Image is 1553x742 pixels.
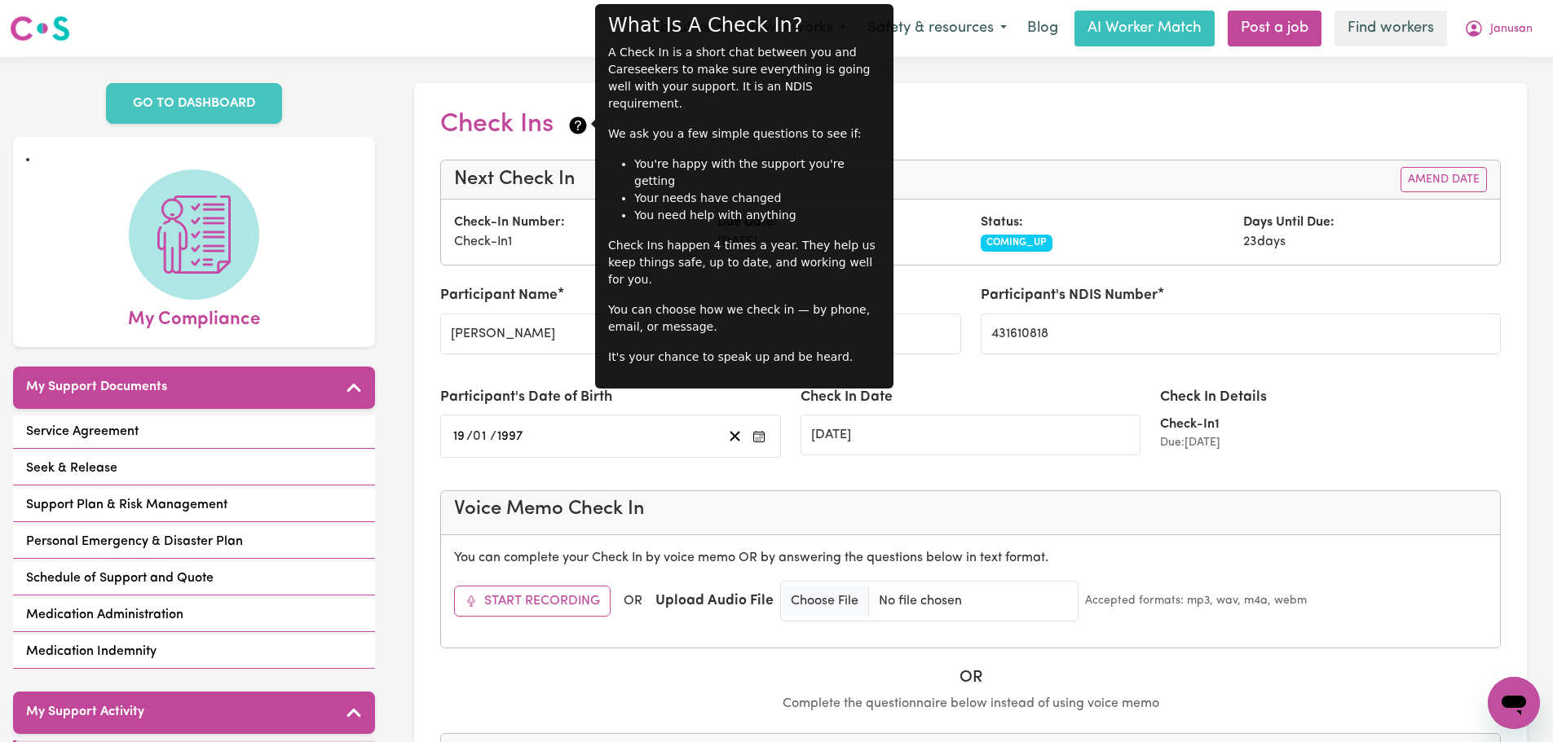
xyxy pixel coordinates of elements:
[1228,11,1321,46] a: Post a job
[801,387,893,408] label: Check In Date
[26,495,227,515] span: Support Plan & Risk Management
[1490,20,1533,38] span: Janusan
[440,668,1501,687] h5: OR
[13,452,375,485] a: Seek & Release
[1401,167,1487,192] button: Amend Date
[106,83,282,124] a: GO TO DASHBOARD
[981,235,1053,251] span: COMING_UP
[1085,592,1307,609] small: Accepted formats: mp3, wav, m4a, webm
[454,498,1487,521] h4: Voice Memo Check In
[13,599,375,632] a: Medication Administration
[608,44,880,112] p: A Check In is a short chat between you and Careseekers to make sure everything is going well with...
[981,285,1158,306] label: Participant's NDIS Number
[1335,11,1447,46] a: Find workers
[444,213,708,252] div: Check-In 1
[13,489,375,522] a: Support Plan & Risk Management
[608,237,880,288] p: Check Ins happen 4 times a year. They help us keep things safe, up to date, and working well for ...
[634,156,880,190] li: You're happy with the support you're getting
[857,11,1017,46] button: Safety & resources
[13,525,375,559] a: Personal Emergency & Disaster Plan
[1454,11,1543,46] button: My Account
[608,125,880,143] p: We ask you a few simple questions to see if:
[26,569,214,588] span: Schedule of Support and Quote
[454,586,611,617] button: Start Recording
[440,694,1501,713] p: Complete the questionnaire below instead of using voice memo
[10,14,70,43] img: Careseekers logo
[608,14,880,37] h4: What Is A Check In?
[474,425,490,447] input: --
[473,430,481,443] span: 0
[454,216,565,229] strong: Check-In Number:
[26,642,157,661] span: Medication Indemnity
[26,169,362,334] a: My Compliance
[26,532,243,551] span: Personal Emergency & Disaster Plan
[26,380,167,395] h5: My Support Documents
[490,429,496,444] span: /
[634,190,880,207] li: Your needs have changed
[26,605,183,625] span: Medication Administration
[1160,418,1220,431] strong: Check-In 1
[1017,11,1068,46] a: Blog
[634,207,880,224] li: You need help with anything
[13,635,375,669] a: Medication Indemnity
[440,285,558,306] label: Participant Name
[1074,11,1215,46] a: AI Worker Match
[608,349,880,366] p: It's your chance to speak up and be heard.
[624,591,642,611] span: OR
[128,300,260,334] span: My Compliance
[26,422,139,441] span: Service Agreement
[496,425,524,447] input: ----
[608,301,880,336] p: You can choose how we check in — by phone, email, or message.
[10,10,70,47] a: Careseekers logo
[466,429,473,444] span: /
[13,562,375,595] a: Schedule of Support and Quote
[1243,216,1335,229] strong: Days Until Due:
[1233,213,1497,252] div: 23 days
[26,705,144,720] h5: My Support Activity
[13,415,375,449] a: Service Agreement
[452,425,466,447] input: --
[454,168,576,191] h4: Next Check In
[440,387,612,408] label: Participant's Date of Birth
[13,367,375,409] button: My Support Documents
[26,459,117,478] span: Seek & Release
[440,109,589,140] h2: Check Ins
[1160,434,1501,451] div: Due: [DATE]
[655,591,774,612] label: Upload Audio File
[13,692,375,734] button: My Support Activity
[1160,387,1267,408] label: Check In Details
[981,216,1023,229] strong: Status:
[454,548,1487,568] p: You can complete your Check In by voice memo OR by answering the questions below in text format.
[1488,677,1540,729] iframe: Button to launch messaging window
